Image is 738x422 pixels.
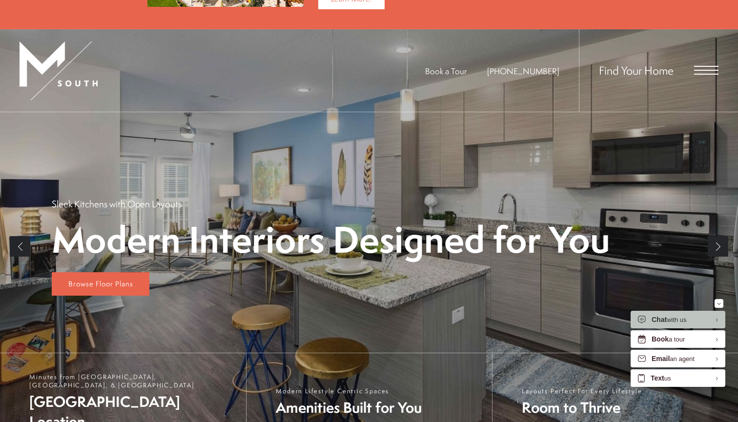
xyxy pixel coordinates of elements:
[522,398,642,418] span: Room to Thrive
[52,272,149,296] a: Browse Floor Plans
[276,398,422,418] span: Amenities Built for You
[52,220,610,259] p: Modern Interiors Designed for You
[487,65,559,77] a: Call Us at 813-570-8014
[694,66,718,75] button: Open Menu
[20,41,98,100] img: MSouth
[68,279,133,289] span: Browse Floor Plans
[708,236,728,257] a: Next
[29,373,236,389] span: Minutes from [GEOGRAPHIC_DATA], [GEOGRAPHIC_DATA], & [GEOGRAPHIC_DATA]
[425,65,467,77] a: Book a Tour
[599,62,674,78] a: Find Your Home
[487,65,559,77] span: [PHONE_NUMBER]
[52,198,182,210] p: Sleek Kitchens with Open Layouts
[10,236,30,257] a: Previous
[276,387,422,395] span: Modern Lifestyle Centric Spaces
[522,387,642,395] span: Layouts Perfect For Every Lifestyle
